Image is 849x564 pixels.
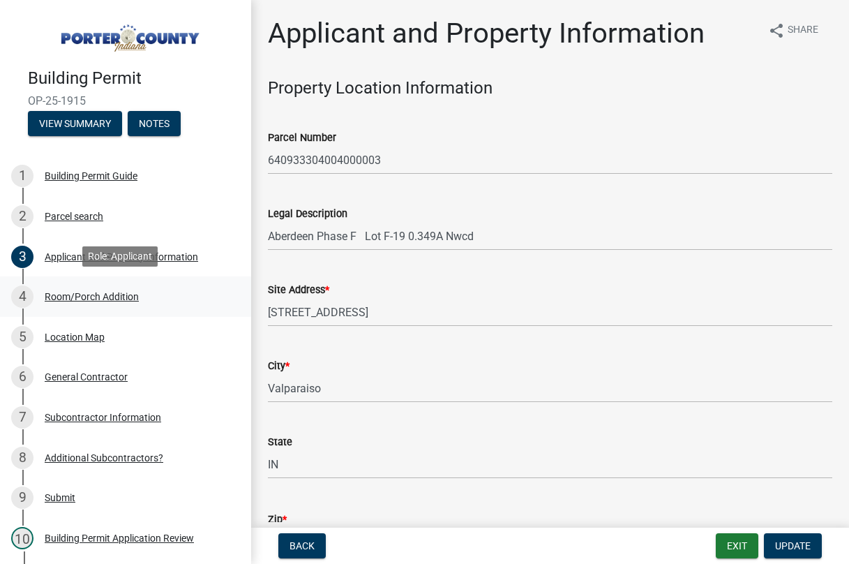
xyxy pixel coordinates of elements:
[290,540,315,551] span: Back
[11,326,33,348] div: 5
[11,285,33,308] div: 4
[28,119,122,130] wm-modal-confirm: Summary
[11,527,33,549] div: 10
[775,540,811,551] span: Update
[11,205,33,228] div: 2
[268,515,287,525] label: Zip
[28,94,223,107] span: OP-25-1915
[82,246,158,267] div: Role: Applicant
[45,413,161,422] div: Subcontractor Information
[45,372,128,382] div: General Contractor
[278,533,326,558] button: Back
[268,78,832,98] h4: Property Location Information
[788,22,818,39] span: Share
[268,438,292,447] label: State
[28,15,229,54] img: Porter County, Indiana
[45,332,105,342] div: Location Map
[128,111,181,136] button: Notes
[28,68,240,89] h4: Building Permit
[11,406,33,429] div: 7
[757,17,829,44] button: shareShare
[11,447,33,469] div: 8
[764,533,822,558] button: Update
[45,211,103,221] div: Parcel search
[268,209,347,219] label: Legal Description
[11,366,33,388] div: 6
[45,171,137,181] div: Building Permit Guide
[11,246,33,268] div: 3
[28,111,122,136] button: View Summary
[268,362,290,371] label: City
[11,487,33,509] div: 9
[45,252,198,262] div: Applicant and Property Information
[268,17,705,50] h1: Applicant and Property Information
[11,165,33,187] div: 1
[268,133,336,143] label: Parcel Number
[268,285,329,295] label: Site Address
[45,493,75,503] div: Submit
[45,453,163,463] div: Additional Subcontractors?
[45,292,139,302] div: Room/Porch Addition
[716,533,758,558] button: Exit
[45,533,194,543] div: Building Permit Application Review
[128,119,181,130] wm-modal-confirm: Notes
[768,22,785,39] i: share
